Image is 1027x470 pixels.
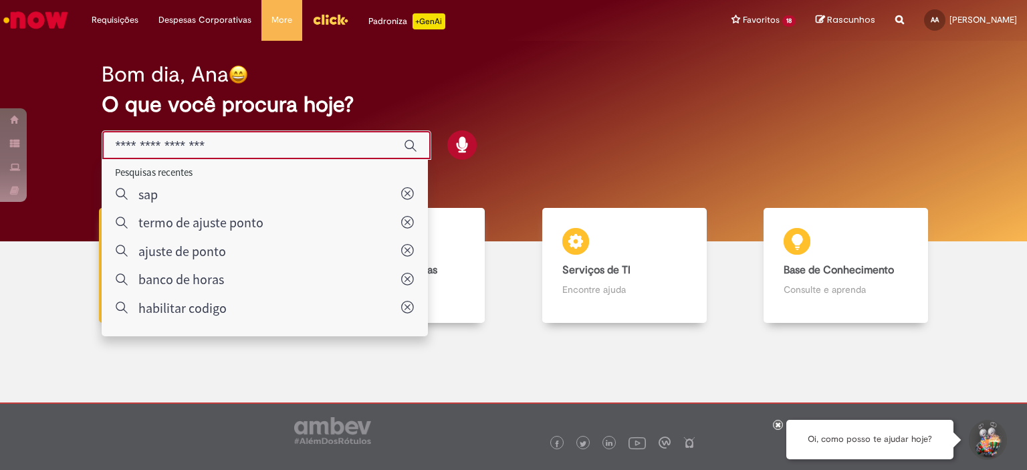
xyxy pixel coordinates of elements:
[562,283,687,296] p: Encontre ajuda
[606,440,612,448] img: logo_footer_linkedin.png
[784,283,908,296] p: Consulte e aprenda
[827,13,875,26] span: Rascunhos
[102,63,229,86] h2: Bom dia, Ana
[659,437,671,449] img: logo_footer_workplace.png
[1,7,70,33] img: ServiceNow
[513,208,735,324] a: Serviços de TI Encontre ajuda
[92,13,138,27] span: Requisições
[294,417,371,444] img: logo_footer_ambev_rotulo_gray.png
[967,420,1007,460] button: Iniciar Conversa de Suporte
[629,434,646,451] img: logo_footer_youtube.png
[562,263,631,277] b: Serviços de TI
[229,65,248,84] img: happy-face.png
[816,14,875,27] a: Rascunhos
[949,14,1017,25] span: [PERSON_NAME]
[735,208,957,324] a: Base de Conhecimento Consulte e aprenda
[743,13,780,27] span: Favoritos
[70,208,292,324] a: Tirar dúvidas Tirar dúvidas com Lupi Assist e Gen Ai
[554,441,560,447] img: logo_footer_facebook.png
[368,13,445,29] div: Padroniza
[271,13,292,27] span: More
[786,420,953,459] div: Oi, como posso te ajudar hoje?
[782,15,796,27] span: 18
[580,441,586,447] img: logo_footer_twitter.png
[683,437,695,449] img: logo_footer_naosei.png
[931,15,939,24] span: AA
[102,93,926,116] h2: O que você procura hoje?
[158,13,251,27] span: Despesas Corporativas
[312,9,348,29] img: click_logo_yellow_360x200.png
[413,13,445,29] p: +GenAi
[784,263,894,277] b: Base de Conhecimento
